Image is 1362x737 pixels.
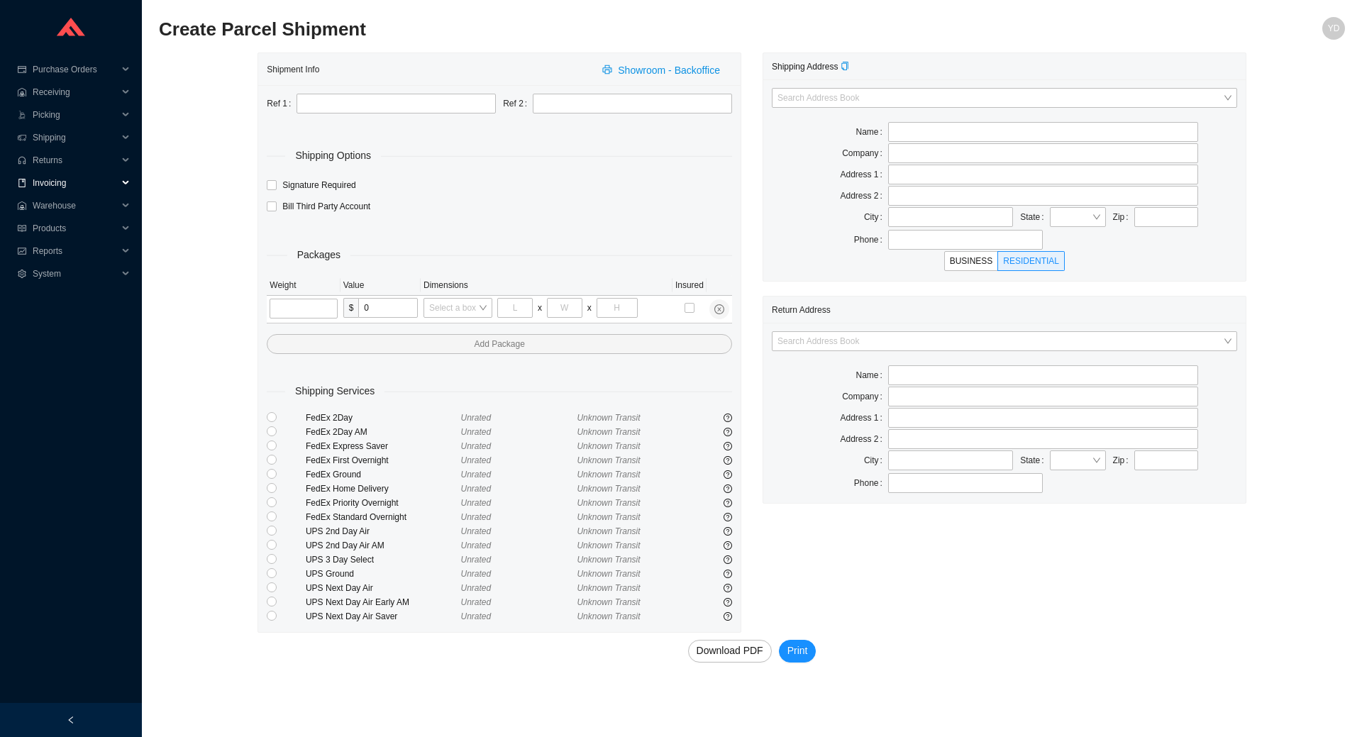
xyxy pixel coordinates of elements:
[497,298,533,318] input: L
[864,450,888,470] label: City
[724,555,732,564] span: question-circle
[33,81,118,104] span: Receiving
[697,643,763,659] span: Download PDF
[854,473,888,493] label: Phone
[33,240,118,262] span: Reports
[577,413,640,423] span: Unknown Transit
[33,262,118,285] span: System
[724,598,732,606] span: question-circle
[17,224,27,233] span: read
[306,538,461,553] div: UPS 2nd Day Air AM
[461,541,492,550] span: Unrated
[287,247,350,263] span: Packages
[306,595,461,609] div: UPS Next Day Air Early AM
[461,498,492,508] span: Unrated
[1020,207,1049,227] label: State
[306,411,461,425] div: FedEx 2Day
[67,716,75,724] span: left
[594,60,732,79] button: printerShowroom - Backoffice
[672,275,707,296] th: Insured
[587,301,592,315] div: x
[1328,17,1340,40] span: YD
[33,172,118,194] span: Invoicing
[461,455,492,465] span: Unrated
[267,56,594,82] div: Shipment Info
[856,122,888,142] label: Name
[461,526,492,536] span: Unrated
[306,553,461,567] div: UPS 3 Day Select
[461,555,492,565] span: Unrated
[841,186,888,206] label: Address 2
[461,512,492,522] span: Unrated
[461,427,492,437] span: Unrated
[33,149,118,172] span: Returns
[33,194,118,217] span: Warehouse
[577,455,640,465] span: Unknown Transit
[277,178,361,192] span: Signature Required
[842,143,888,163] label: Company
[306,425,461,439] div: FedEx 2Day AM
[724,456,732,465] span: question-circle
[306,467,461,482] div: FedEx Ground
[841,429,888,449] label: Address 2
[841,62,849,70] span: copy
[267,94,297,113] label: Ref 1
[841,60,849,74] div: Copy
[724,499,732,507] span: question-circle
[779,640,816,663] button: Print
[17,156,27,165] span: customer-service
[577,512,640,522] span: Unknown Transit
[461,569,492,579] span: Unrated
[577,583,640,593] span: Unknown Transit
[864,207,888,227] label: City
[306,482,461,496] div: FedEx Home Delivery
[602,65,615,76] span: printer
[547,298,582,318] input: W
[577,441,640,451] span: Unknown Transit
[577,597,640,607] span: Unknown Transit
[17,179,27,187] span: book
[724,584,732,592] span: question-circle
[461,583,492,593] span: Unrated
[724,470,732,479] span: question-circle
[306,439,461,453] div: FedEx Express Saver
[1003,256,1059,266] span: RESIDENTIAL
[618,62,720,79] span: Showroom - Backoffice
[461,413,492,423] span: Unrated
[1113,450,1134,470] label: Zip
[577,484,640,494] span: Unknown Transit
[724,428,732,436] span: question-circle
[1020,450,1049,470] label: State
[842,387,888,406] label: Company
[724,442,732,450] span: question-circle
[950,256,993,266] span: BUSINESS
[577,569,640,579] span: Unknown Transit
[724,527,732,536] span: question-circle
[33,217,118,240] span: Products
[33,58,118,81] span: Purchase Orders
[597,298,638,318] input: H
[787,643,808,659] span: Print
[724,541,732,550] span: question-circle
[340,275,421,296] th: Value
[343,298,359,318] span: $
[267,275,340,296] th: Weight
[461,611,492,621] span: Unrated
[688,640,772,663] button: Download PDF
[538,301,542,315] div: x
[772,297,1237,323] div: Return Address
[421,275,672,296] th: Dimensions
[503,94,533,113] label: Ref 2
[724,513,732,521] span: question-circle
[306,453,461,467] div: FedEx First Overnight
[856,365,888,385] label: Name
[285,148,381,164] span: Shipping Options
[306,524,461,538] div: UPS 2nd Day Air
[709,299,729,319] button: close-circle
[33,104,118,126] span: Picking
[577,427,640,437] span: Unknown Transit
[306,581,461,595] div: UPS Next Day Air
[724,570,732,578] span: question-circle
[17,270,27,278] span: setting
[772,62,849,72] span: Shipping Address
